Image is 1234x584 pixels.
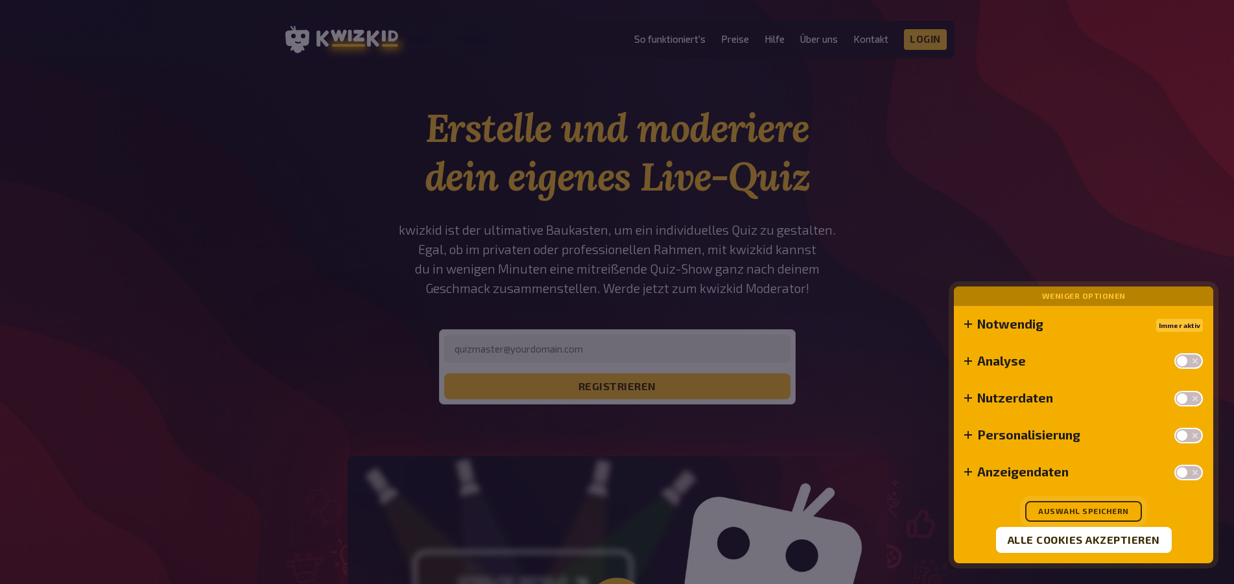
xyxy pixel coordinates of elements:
button: Alle Cookies akzeptieren [996,527,1172,553]
summary: Personalisierung [964,427,1203,443]
button: Auswahl speichern [1025,501,1142,522]
summary: Nutzerdaten [964,390,1203,406]
summary: NotwendigImmer aktiv [964,316,1203,332]
summary: Anzeigendaten [964,464,1203,480]
button: Weniger Optionen [1042,292,1126,301]
summary: Analyse [964,353,1203,369]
